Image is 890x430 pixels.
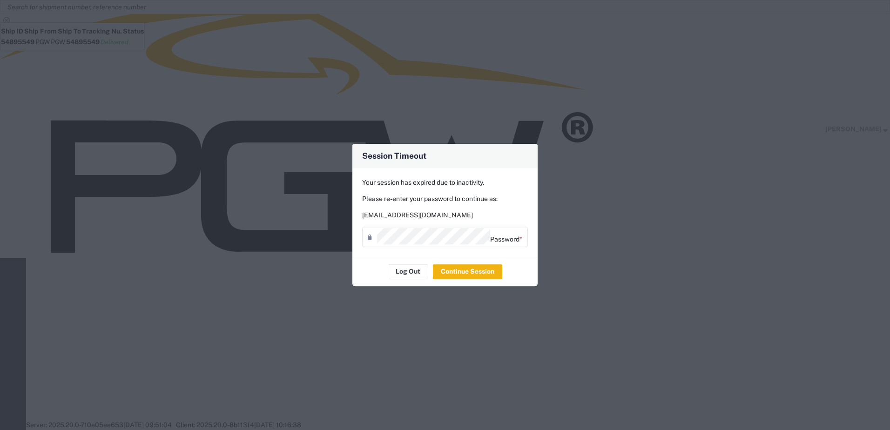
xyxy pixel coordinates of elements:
[388,264,428,279] button: Log Out
[362,178,528,188] p: Your session has expired due to inactivity.
[362,150,426,162] h4: Session Timeout
[362,210,528,220] p: [EMAIL_ADDRESS][DOMAIN_NAME]
[433,264,502,279] button: Continue Session
[490,235,522,243] span: Password
[362,194,528,204] p: Please re-enter your password to continue as:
